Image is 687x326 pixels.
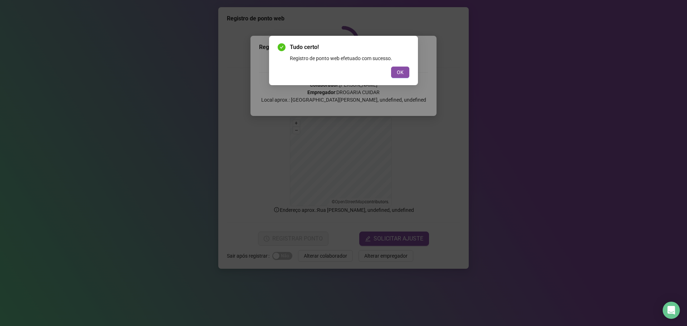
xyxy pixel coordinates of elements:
div: Open Intercom Messenger [663,302,680,319]
span: check-circle [278,43,286,51]
span: OK [397,68,404,76]
button: OK [391,67,409,78]
span: Tudo certo! [290,43,409,52]
div: Registro de ponto web efetuado com sucesso. [290,54,409,62]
